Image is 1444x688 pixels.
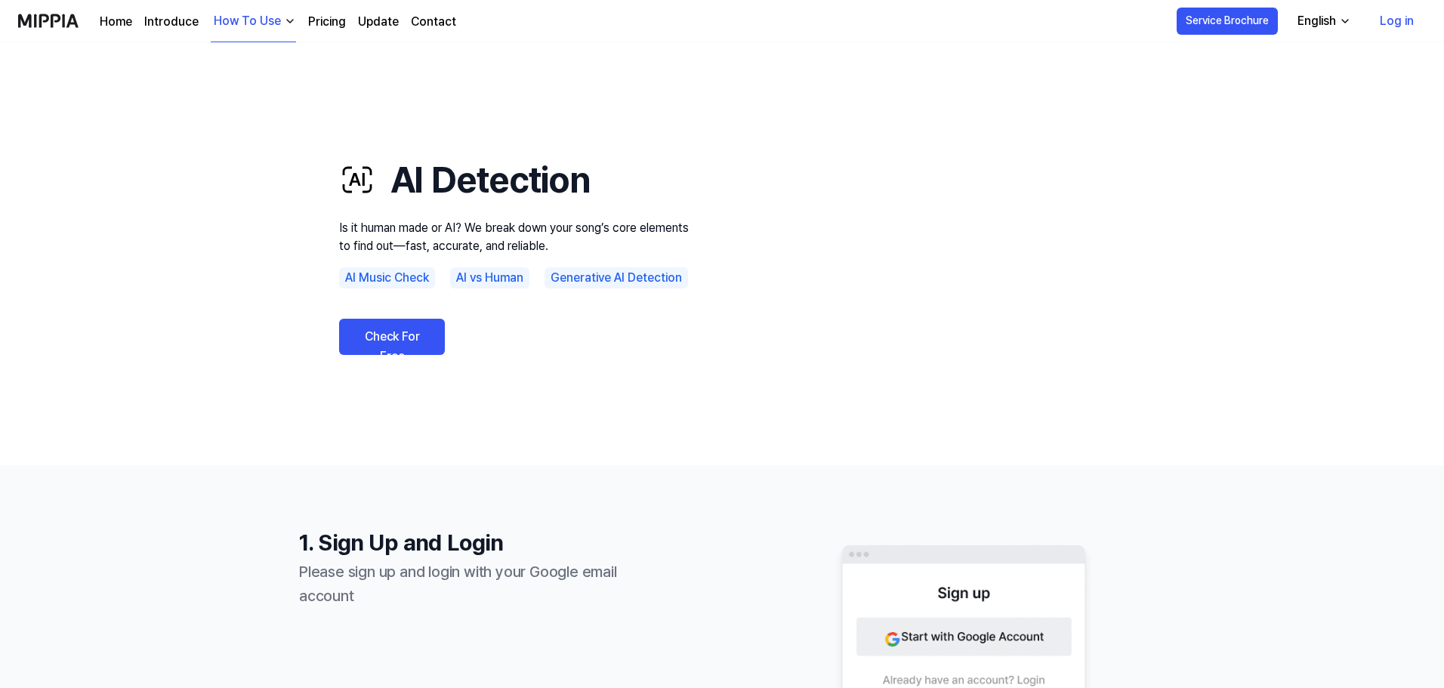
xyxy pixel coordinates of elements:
h1: AI Detection [339,153,702,207]
div: Please sign up and login with your Google email account [299,560,662,608]
h1: 1. Sign Up and Login [299,526,662,560]
a: Introduce [144,13,199,31]
a: Check For Free [339,319,445,355]
div: Generative AI Detection [545,267,688,288]
button: How To Use [211,1,296,42]
a: Home [100,13,132,31]
img: down [284,15,296,27]
p: Is it human made or AI? We break down your song’s core elements to find out—fast, accurate, and r... [339,219,702,255]
a: Update [358,13,399,31]
div: AI Music Check [339,267,435,288]
div: How To Use [211,12,284,30]
div: AI vs Human [450,267,529,288]
a: Contact [411,13,456,31]
a: Pricing [308,13,346,31]
button: Service Brochure [1177,8,1278,35]
div: English [1294,12,1339,30]
button: English [1285,6,1360,36]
